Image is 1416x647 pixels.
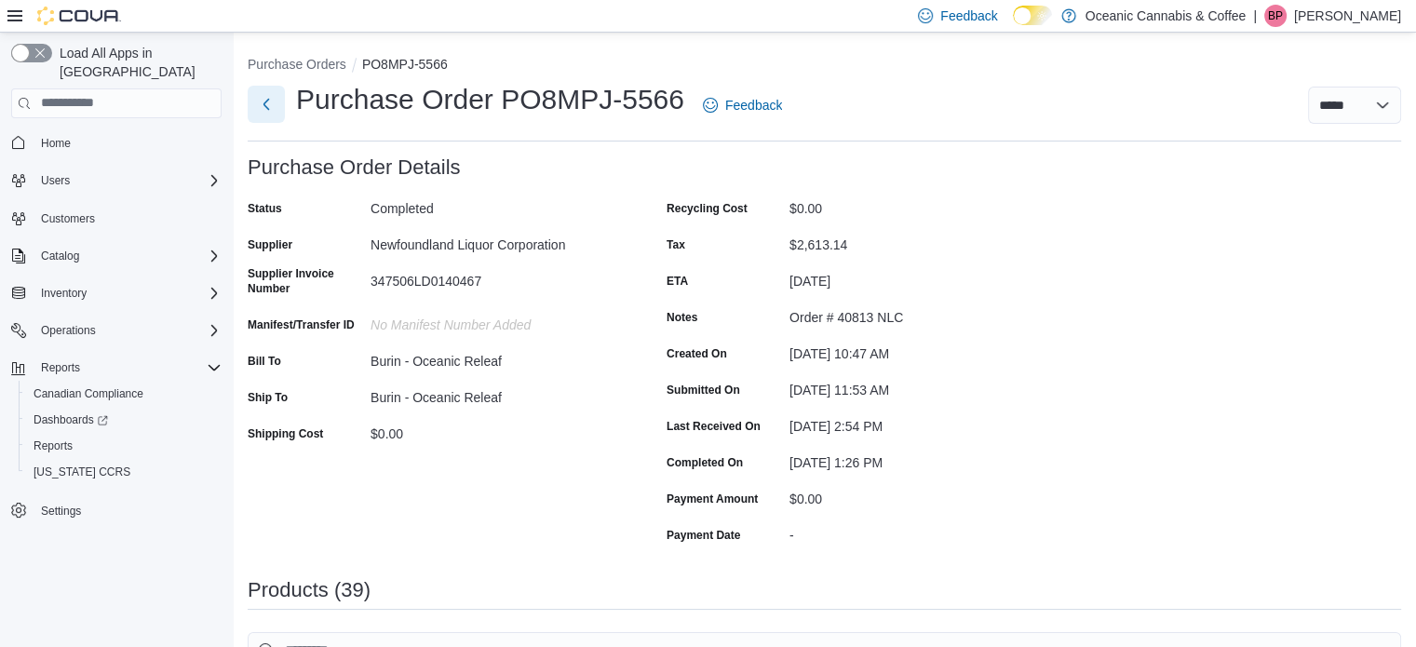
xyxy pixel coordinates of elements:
span: Customers [34,207,222,230]
span: Users [41,173,70,188]
label: Payment Date [667,528,740,543]
label: Ship To [248,390,288,405]
span: Feedback [725,96,782,115]
button: Next [248,86,285,123]
div: $0.00 [789,484,1039,506]
div: Order # 40813 NLC [789,303,1039,325]
div: - [789,520,1039,543]
span: Users [34,169,222,192]
span: Settings [34,498,222,521]
div: Burin - Oceanic Releaf [371,346,620,369]
label: Tax [667,237,685,252]
button: PO8MPJ-5566 [362,57,448,72]
span: Reports [41,360,80,375]
a: Customers [34,208,102,230]
div: $2,613.14 [789,230,1039,252]
span: Catalog [34,245,222,267]
div: No Manifest Number added [371,310,620,332]
label: Submitted On [667,383,740,398]
span: Catalog [41,249,79,263]
div: [DATE] 2:54 PM [789,411,1039,434]
button: Operations [4,317,229,344]
button: Inventory [4,280,229,306]
button: Canadian Compliance [19,381,229,407]
button: Inventory [34,282,94,304]
nav: An example of EuiBreadcrumbs [248,55,1401,77]
span: Operations [34,319,222,342]
span: Canadian Compliance [34,386,143,401]
span: Dark Mode [1013,25,1014,26]
div: $0.00 [371,419,620,441]
button: Operations [34,319,103,342]
label: Manifest/Transfer ID [248,317,355,332]
div: [DATE] 1:26 PM [789,448,1039,470]
label: Completed On [667,455,743,470]
button: Home [4,129,229,156]
div: Newfoundland Liquor Corporation [371,230,620,252]
button: Purchase Orders [248,57,346,72]
label: Notes [667,310,697,325]
span: Dashboards [34,412,108,427]
label: Last Received On [667,419,761,434]
a: Canadian Compliance [26,383,151,405]
label: Supplier Invoice Number [248,266,363,296]
p: [PERSON_NAME] [1294,5,1401,27]
span: Canadian Compliance [26,383,222,405]
div: [DATE] [789,266,1039,289]
span: BP [1268,5,1283,27]
button: Catalog [4,243,229,269]
h1: Purchase Order PO8MPJ-5566 [296,81,684,118]
label: Created On [667,346,727,361]
img: Cova [37,7,121,25]
span: Inventory [41,286,87,301]
span: Inventory [34,282,222,304]
button: Users [4,168,229,194]
div: [DATE] 11:53 AM [789,375,1039,398]
a: [US_STATE] CCRS [26,461,138,483]
p: | [1253,5,1257,27]
button: Reports [34,357,88,379]
button: Reports [19,433,229,459]
span: Reports [26,435,222,457]
span: Washington CCRS [26,461,222,483]
span: Reports [34,438,73,453]
span: Settings [41,504,81,519]
a: Settings [34,500,88,522]
span: Customers [41,211,95,226]
span: Reports [34,357,222,379]
label: Supplier [248,237,292,252]
label: Recycling Cost [667,201,748,216]
a: Dashboards [19,407,229,433]
label: Shipping Cost [248,426,323,441]
p: Oceanic Cannabis & Coffee [1086,5,1247,27]
label: Bill To [248,354,281,369]
span: [US_STATE] CCRS [34,465,130,479]
span: Home [41,136,71,151]
span: Dashboards [26,409,222,431]
span: Feedback [940,7,997,25]
a: Feedback [695,87,789,124]
label: Status [248,201,282,216]
button: Users [34,169,77,192]
div: Burin - Oceanic Releaf [371,383,620,405]
div: 347506LD0140467 [371,266,620,289]
span: Load All Apps in [GEOGRAPHIC_DATA] [52,44,222,81]
button: Reports [4,355,229,381]
button: Customers [4,205,229,232]
label: ETA [667,274,688,289]
div: Brooke Pynn [1264,5,1287,27]
h3: Products (39) [248,579,371,601]
div: Completed [371,194,620,216]
button: Catalog [34,245,87,267]
a: Reports [26,435,80,457]
nav: Complex example [11,122,222,573]
div: [DATE] 10:47 AM [789,339,1039,361]
label: Payment Amount [667,492,758,506]
a: Dashboards [26,409,115,431]
h3: Purchase Order Details [248,156,461,179]
a: Home [34,132,78,155]
input: Dark Mode [1013,6,1052,25]
button: Settings [4,496,229,523]
span: Operations [41,323,96,338]
button: [US_STATE] CCRS [19,459,229,485]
